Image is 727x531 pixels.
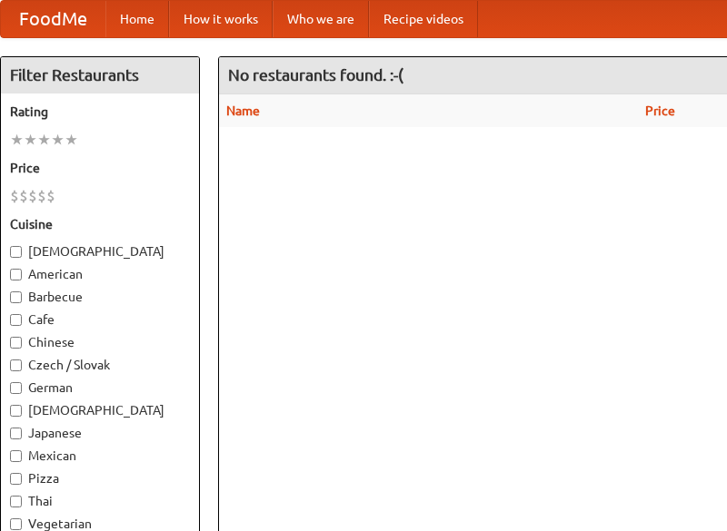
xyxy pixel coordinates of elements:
input: Thai [10,496,22,507]
label: [DEMOGRAPHIC_DATA] [10,242,190,261]
li: $ [19,186,28,206]
a: Home [105,1,169,37]
input: Barbecue [10,291,22,303]
input: [DEMOGRAPHIC_DATA] [10,246,22,258]
input: [DEMOGRAPHIC_DATA] [10,405,22,417]
label: Thai [10,492,190,510]
a: Recipe videos [369,1,478,37]
a: Price [645,103,675,118]
li: ★ [24,130,37,150]
li: ★ [10,130,24,150]
h4: Filter Restaurants [1,57,199,93]
label: American [10,265,190,283]
input: German [10,382,22,394]
li: $ [37,186,46,206]
input: Chinese [10,337,22,349]
label: [DEMOGRAPHIC_DATA] [10,401,190,419]
li: $ [46,186,55,206]
label: Cafe [10,310,190,329]
li: ★ [37,130,51,150]
input: Pizza [10,473,22,485]
li: $ [28,186,37,206]
label: German [10,379,190,397]
label: Chinese [10,333,190,351]
li: $ [10,186,19,206]
li: ★ [65,130,78,150]
label: Japanese [10,424,190,442]
li: ★ [51,130,65,150]
input: American [10,269,22,280]
input: Mexican [10,450,22,462]
ng-pluralize: No restaurants found. :-( [228,66,403,84]
input: Japanese [10,428,22,439]
a: Who we are [273,1,369,37]
a: FoodMe [1,1,105,37]
input: Cafe [10,314,22,326]
label: Barbecue [10,288,190,306]
h5: Rating [10,103,190,121]
label: Czech / Slovak [10,356,190,374]
h5: Price [10,159,190,177]
label: Mexican [10,447,190,465]
input: Czech / Slovak [10,359,22,371]
h5: Cuisine [10,215,190,233]
a: How it works [169,1,273,37]
label: Pizza [10,469,190,487]
input: Vegetarian [10,518,22,530]
a: Name [226,103,260,118]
